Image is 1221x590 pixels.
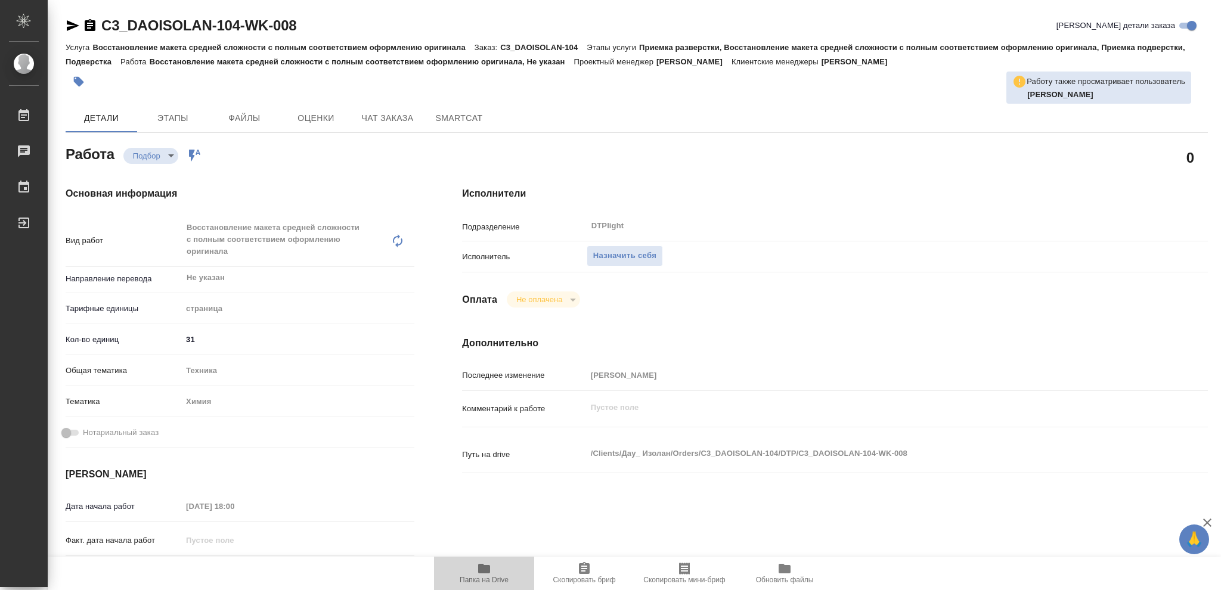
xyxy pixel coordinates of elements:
[534,557,634,590] button: Скопировать бриф
[462,369,586,381] p: Последнее изменение
[462,251,586,263] p: Исполнитель
[66,334,182,346] p: Кол-во единиц
[1056,20,1175,32] span: [PERSON_NAME] детали заказа
[66,43,92,52] p: Услуга
[1027,76,1185,88] p: Работу также просматривает пользователь
[66,365,182,377] p: Общая тематика
[182,331,414,348] input: ✎ Введи что-нибудь
[634,557,735,590] button: Скопировать мини-бриф
[123,148,178,164] div: Подбор
[593,249,656,263] span: Назначить себя
[1027,89,1185,101] p: Третьякова Мария
[129,151,164,161] button: Подбор
[83,427,159,439] span: Нотариальный заказ
[182,498,286,515] input: Пустое поле
[66,18,80,33] button: Скопировать ссылку для ЯМессенджера
[462,221,586,233] p: Подразделение
[430,111,488,126] span: SmartCat
[144,111,202,126] span: Этапы
[92,43,474,52] p: Восстановление макета средней сложности с полным соответствием оформлению оригинала
[66,142,114,164] h2: Работа
[500,43,587,52] p: C3_DAOISOLAN-104
[182,392,414,412] div: Химия
[735,557,835,590] button: Обновить файлы
[216,111,273,126] span: Файлы
[182,299,414,319] div: страница
[460,576,509,584] span: Папка на Drive
[643,576,725,584] span: Скопировать мини-бриф
[1027,90,1093,99] b: [PERSON_NAME]
[150,57,574,66] p: Восстановление макета средней сложности с полным соответствием оформлению оригинала, Не указан
[462,403,586,415] p: Комментарий к работе
[475,43,500,52] p: Заказ:
[587,443,1146,464] textarea: /Clients/Дау_ Изолан/Orders/C3_DAOISOLAN-104/DTP/C3_DAOISOLAN-104-WK-008
[66,303,182,315] p: Тарифные единицы
[462,336,1208,350] h4: Дополнительно
[66,273,182,285] p: Направление перевода
[656,57,732,66] p: [PERSON_NAME]
[182,532,286,549] input: Пустое поле
[732,57,822,66] p: Клиентские менеджеры
[359,111,416,126] span: Чат заказа
[462,293,497,307] h4: Оплата
[587,246,663,266] button: Назначить себя
[66,467,414,482] h4: [PERSON_NAME]
[587,43,639,52] p: Этапы услуги
[182,361,414,381] div: Техника
[822,57,897,66] p: [PERSON_NAME]
[73,111,130,126] span: Детали
[287,111,345,126] span: Оценки
[66,187,414,201] h4: Основная информация
[462,449,586,461] p: Путь на drive
[83,18,97,33] button: Скопировать ссылку
[462,187,1208,201] h4: Исполнители
[66,235,182,247] p: Вид работ
[574,57,656,66] p: Проектный менеджер
[587,367,1146,384] input: Пустое поле
[66,69,92,95] button: Добавить тэг
[1184,527,1204,552] span: 🙏
[66,396,182,408] p: Тематика
[66,535,182,546] p: Факт. дата начала работ
[1186,147,1194,167] h2: 0
[120,57,150,66] p: Работа
[513,294,566,305] button: Не оплачена
[756,576,814,584] span: Обновить файлы
[507,291,580,308] div: Подбор
[66,501,182,513] p: Дата начала работ
[434,557,534,590] button: Папка на Drive
[553,576,615,584] span: Скопировать бриф
[101,17,296,33] a: C3_DAOISOLAN-104-WK-008
[1179,524,1209,554] button: 🙏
